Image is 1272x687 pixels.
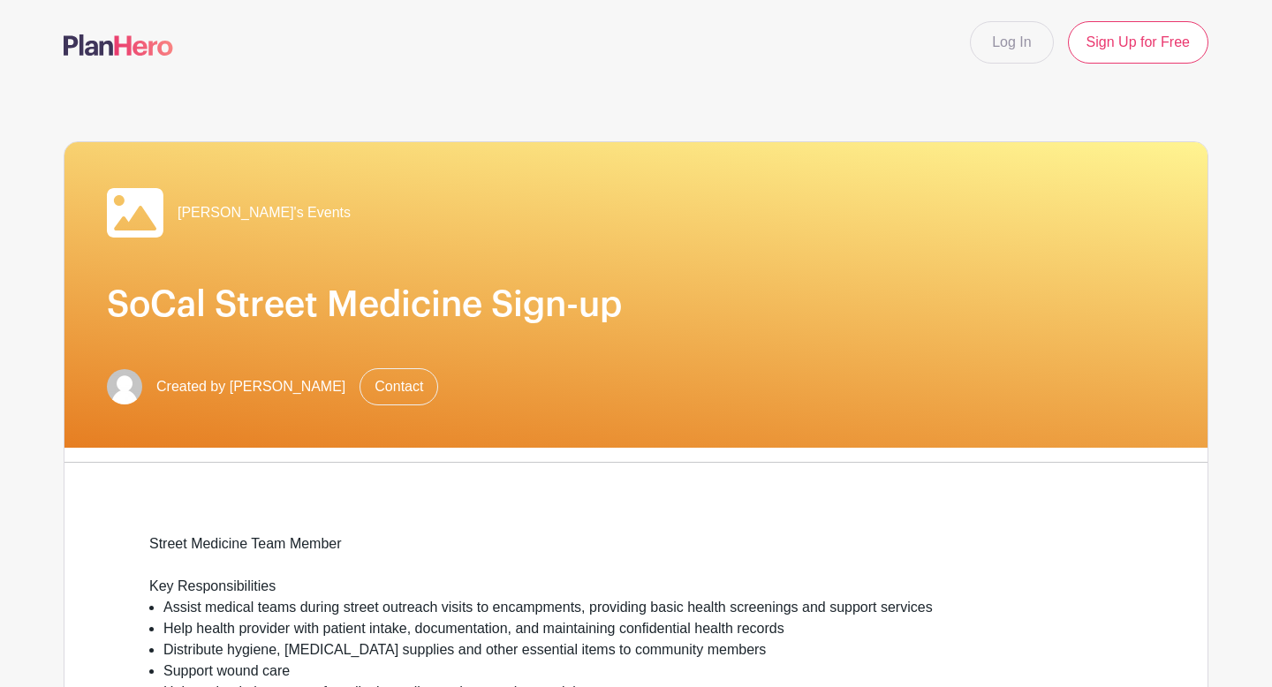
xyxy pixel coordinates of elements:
h1: SoCal Street Medicine Sign-up [107,283,1165,326]
div: Street Medicine Team Member [149,533,1123,576]
img: logo-507f7623f17ff9eddc593b1ce0a138ce2505c220e1c5a4e2b4648c50719b7d32.svg [64,34,173,56]
li: Help health provider with patient intake, documentation, and maintaining confidential health records [163,618,1123,639]
span: Created by [PERSON_NAME] [156,376,345,397]
li: Support wound care [163,661,1123,682]
span: [PERSON_NAME]'s Events [178,202,351,223]
a: Contact [360,368,438,405]
a: Sign Up for Free [1068,21,1208,64]
div: Key Responsibilities [149,576,1123,597]
a: Log In [970,21,1053,64]
img: default-ce2991bfa6775e67f084385cd625a349d9dcbb7a52a09fb2fda1e96e2d18dcdb.png [107,369,142,404]
li: Distribute hygiene, [MEDICAL_DATA] supplies and other essential items to community members [163,639,1123,661]
li: Assist medical teams during street outreach visits to encampments, providing basic health screeni... [163,597,1123,618]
